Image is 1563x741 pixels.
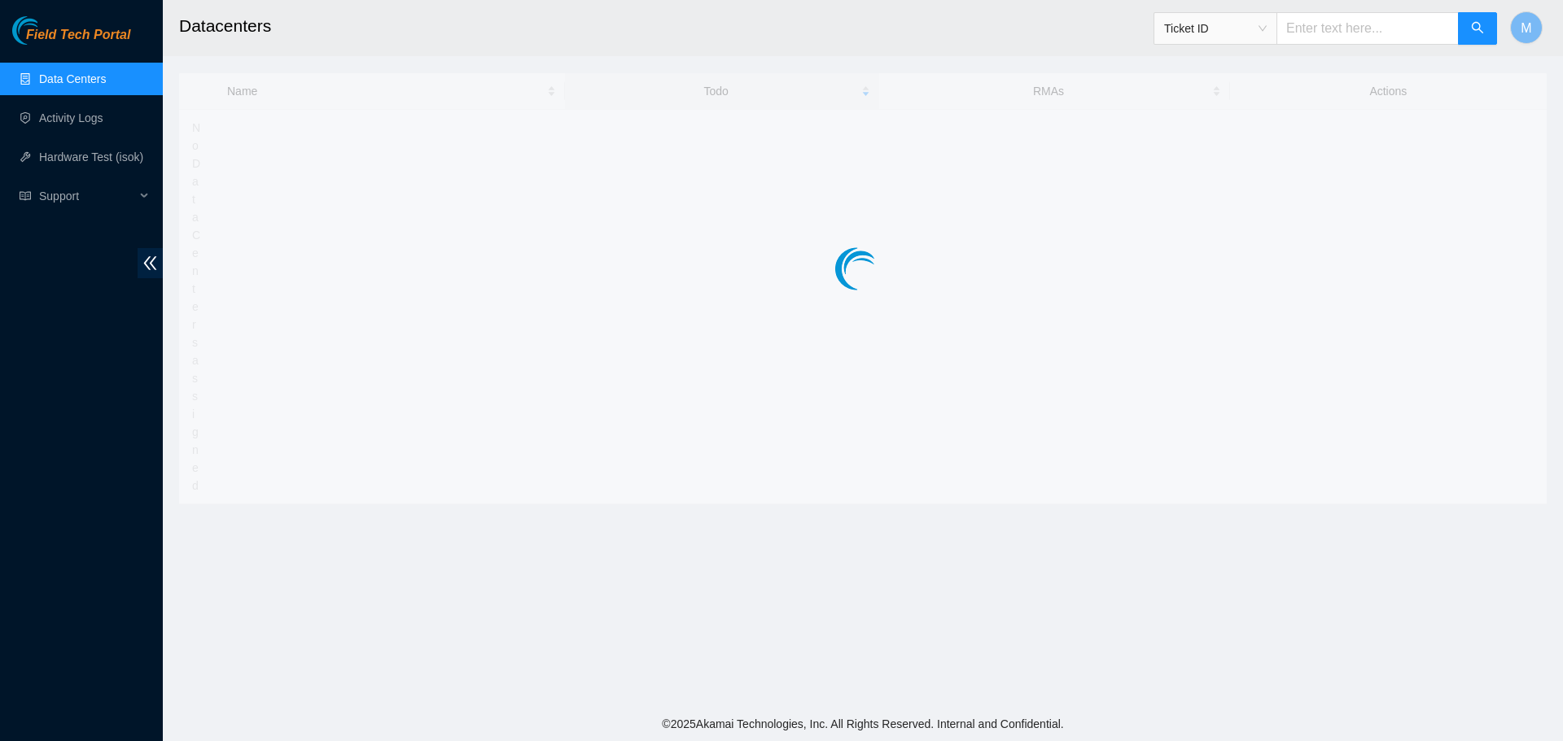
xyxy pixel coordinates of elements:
[163,707,1563,741] footer: © 2025 Akamai Technologies, Inc. All Rights Reserved. Internal and Confidential.
[1471,21,1484,37] span: search
[39,150,143,163] a: Hardware Test (isok)
[1510,11,1543,44] button: M
[12,16,82,45] img: Akamai Technologies
[1458,12,1497,45] button: search
[39,180,135,212] span: Support
[1164,16,1267,41] span: Ticket ID
[1276,12,1459,45] input: Enter text here...
[12,29,130,50] a: Akamai TechnologiesField Tech Portal
[39,72,106,85] a: Data Centers
[26,28,130,43] span: Field Tech Portal
[20,190,31,202] span: read
[39,111,103,124] a: Activity Logs
[1521,18,1531,38] span: M
[138,248,163,278] span: double-left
